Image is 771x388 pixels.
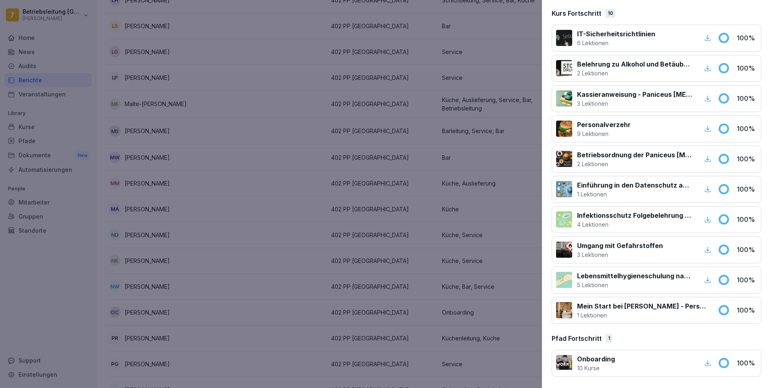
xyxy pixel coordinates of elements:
[737,245,757,254] p: 100 %
[605,9,615,18] div: 10
[606,334,613,343] div: 1
[577,190,693,198] p: 1 Lektionen
[577,29,655,39] p: IT-Sicherheitsrichtlinien
[577,150,693,160] p: Betriebsordnung der Paniceus [MEDICAL_DATA] Systemzentrale
[577,301,708,311] p: Mein Start bei [PERSON_NAME] - Personalfragebogen
[737,215,757,224] p: 100 %
[577,241,663,250] p: Umgang mit Gefahrstoffen
[737,305,757,315] p: 100 %
[577,354,615,364] p: Onboarding
[737,94,757,103] p: 100 %
[577,364,615,372] p: 10 Kurse
[737,63,757,73] p: 100 %
[737,124,757,134] p: 100 %
[577,271,693,281] p: Lebensmittelhygieneschulung nach EU-Verordnung (EG) Nr. 852 / 2004
[577,180,693,190] p: Einführung in den Datenschutz am Arbeitsplatz nach Art. 13 ff. DSGVO
[577,39,655,47] p: 6 Lektionen
[577,220,693,229] p: 4 Lektionen
[577,160,693,168] p: 2 Lektionen
[577,69,693,77] p: 2 Lektionen
[577,211,693,220] p: Infektionsschutz Folgebelehrung (nach §43 IfSG)
[552,8,601,18] p: Kurs Fortschritt
[577,59,693,69] p: Belehrung zu Alkohol und Betäubungsmitteln am Arbeitsplatz
[577,129,631,138] p: 9 Lektionen
[552,334,602,343] p: Pfad Fortschritt
[577,120,631,129] p: Personalverzehr
[577,250,663,259] p: 3 Lektionen
[737,275,757,285] p: 100 %
[577,281,693,289] p: 5 Lektionen
[577,311,708,319] p: 1 Lektionen
[737,184,757,194] p: 100 %
[737,154,757,164] p: 100 %
[577,99,693,108] p: 3 Lektionen
[737,33,757,43] p: 100 %
[737,358,757,368] p: 100 %
[577,90,693,99] p: Kassieranweisung - Paniceus [MEDICAL_DATA] Systemzentrale GmbH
